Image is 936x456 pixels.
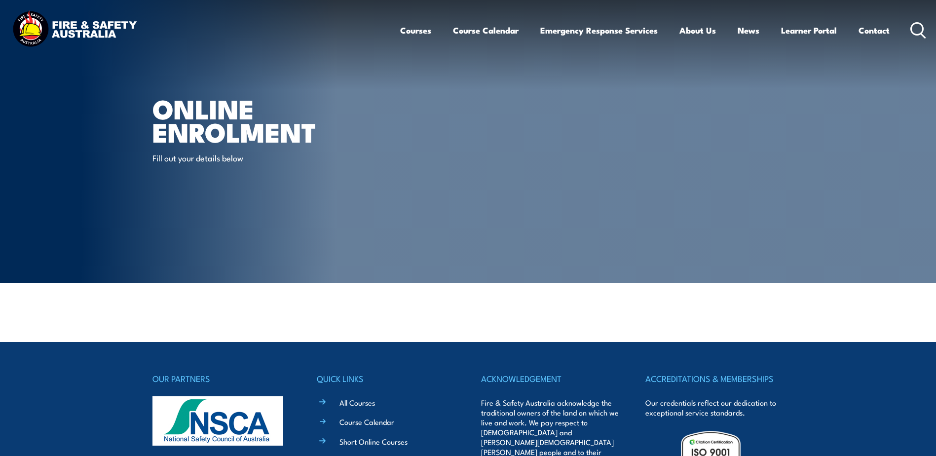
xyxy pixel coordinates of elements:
[152,396,283,446] img: nsca-logo-footer
[453,17,519,43] a: Course Calendar
[317,372,455,385] h4: QUICK LINKS
[738,17,759,43] a: News
[339,436,408,447] a: Short Online Courses
[152,152,333,163] p: Fill out your details below
[339,417,394,427] a: Course Calendar
[540,17,658,43] a: Emergency Response Services
[781,17,837,43] a: Learner Portal
[400,17,431,43] a: Courses
[152,97,396,143] h1: Online Enrolment
[481,372,619,385] h4: ACKNOWLEDGEMENT
[645,398,784,418] p: Our credentials reflect our dedication to exceptional service standards.
[645,372,784,385] h4: ACCREDITATIONS & MEMBERSHIPS
[679,17,716,43] a: About Us
[859,17,890,43] a: Contact
[339,397,375,408] a: All Courses
[152,372,291,385] h4: OUR PARTNERS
